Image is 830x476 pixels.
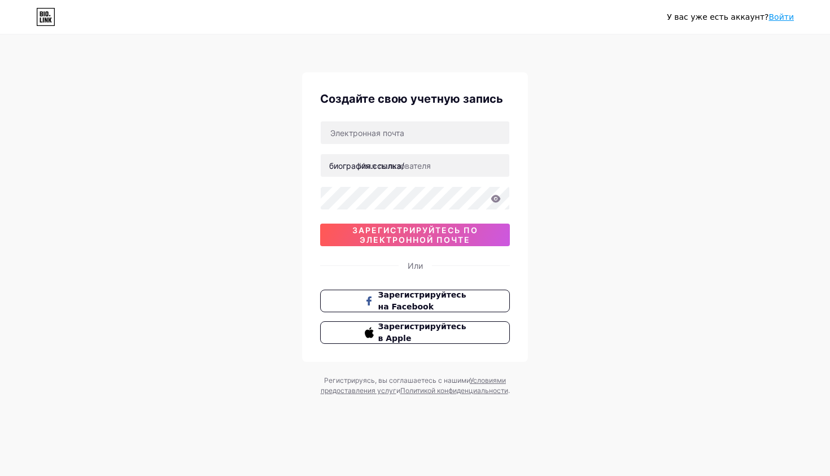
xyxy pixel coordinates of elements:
[321,154,509,177] input: Имя пользователя
[329,161,404,171] ya-tr-span: биография.ссылка/
[408,261,423,270] ya-tr-span: Или
[378,290,466,311] ya-tr-span: Зарегистрируйтесь на Facebook
[396,386,400,395] ya-tr-span: и
[508,386,510,395] ya-tr-span: .
[378,322,466,343] ya-tr-span: Зарегистрируйтесь в Apple
[400,386,508,395] a: Политикой конфиденциальности
[352,225,478,244] ya-tr-span: зарегистрируйтесь по электронной почте
[321,121,509,144] input: Электронная почта
[324,376,470,385] ya-tr-span: Регистрируясь, вы соглашаетесь с нашими
[320,321,510,344] button: Зарегистрируйтесь в Apple
[320,224,510,246] button: зарегистрируйтесь по электронной почте
[667,12,768,21] ya-tr-span: У вас уже есть аккаунт?
[768,12,794,21] a: Войти
[320,92,503,106] ya-tr-span: Создайте свою учетную запись
[320,290,510,312] button: Зарегистрируйтесь на Facebook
